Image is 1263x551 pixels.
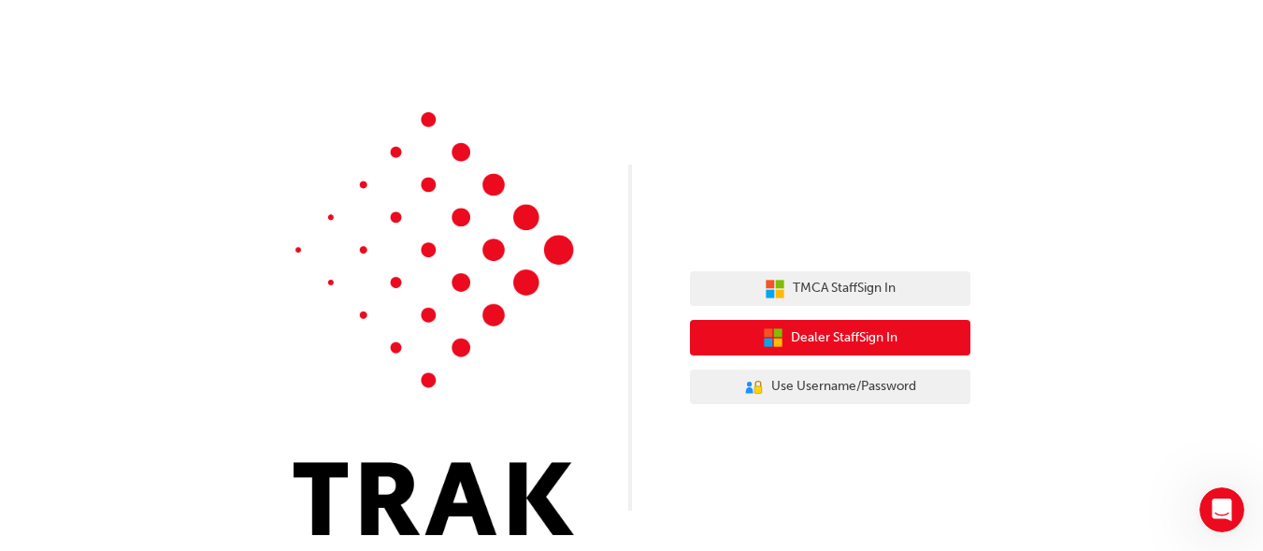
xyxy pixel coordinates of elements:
[791,327,897,349] span: Dealer Staff Sign In
[690,271,970,307] button: TMCA StaffSign In
[294,112,574,535] img: Trak
[771,376,916,398] span: Use Username/Password
[1199,487,1244,532] iframe: Intercom live chat
[690,320,970,355] button: Dealer StaffSign In
[793,278,896,299] span: TMCA Staff Sign In
[690,370,970,405] button: Use Username/Password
